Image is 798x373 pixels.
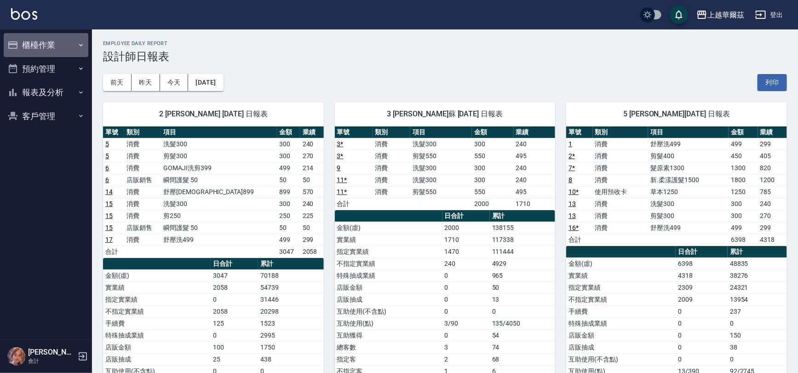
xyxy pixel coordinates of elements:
td: 金額(虛) [566,258,676,270]
td: 214 [300,162,324,174]
td: 2058 [211,305,258,317]
td: 消費 [373,138,410,150]
td: 6398 [676,258,728,270]
td: 820 [758,162,787,174]
td: 4318 [758,234,787,246]
td: 495 [514,186,556,198]
td: 100 [211,341,258,353]
td: 舒壓[DEMOGRAPHIC_DATA]899 [161,186,277,198]
a: 6 [105,176,109,184]
td: 38 [728,341,787,353]
td: 剪髮300 [161,150,277,162]
td: 消費 [124,150,161,162]
td: 50 [277,174,300,186]
td: 手續費 [103,317,211,329]
th: 業績 [300,126,324,138]
td: 指定實業績 [566,281,676,293]
td: 互助使用(點) [335,317,442,329]
td: 洗髮300 [161,138,277,150]
button: 上越華爾茲 [693,6,748,24]
td: 2058 [300,246,324,258]
td: 3047 [211,270,258,281]
td: 1200 [758,174,787,186]
td: 手續費 [566,305,676,317]
td: 495 [514,150,556,162]
th: 業績 [758,126,787,138]
td: 實業績 [103,281,211,293]
td: 300 [472,162,514,174]
td: 499 [277,234,300,246]
button: [DATE] [188,74,223,91]
img: Logo [11,8,37,20]
td: 消費 [593,174,649,186]
td: 消費 [124,210,161,222]
td: 38276 [728,270,787,281]
td: 店販金額 [335,281,442,293]
td: 舒壓洗499 [161,234,277,246]
td: 剪髮550 [410,186,472,198]
td: 金額(虛) [103,270,211,281]
td: 洗髮300 [648,198,729,210]
td: 消費 [373,162,410,174]
td: 3/90 [442,317,490,329]
td: 消費 [373,150,410,162]
td: 0 [442,305,490,317]
button: 登出 [752,6,787,23]
th: 單號 [103,126,124,138]
td: 20298 [258,305,324,317]
td: 300 [277,138,300,150]
td: 不指定實業績 [103,305,211,317]
td: 0 [442,281,490,293]
a: 17 [105,236,113,243]
a: 13 [568,212,576,219]
h2: Employee Daily Report [103,40,787,46]
th: 金額 [729,126,758,138]
th: 類別 [593,126,649,138]
td: 1523 [258,317,324,329]
td: 50 [490,281,556,293]
td: 剪250 [161,210,277,222]
button: 今天 [160,74,189,91]
th: 金額 [472,126,514,138]
h3: 設計師日報表 [103,50,787,63]
td: 13954 [728,293,787,305]
td: 240 [514,162,556,174]
td: 13 [490,293,556,305]
td: 特殊抽成業績 [566,317,676,329]
th: 累計 [728,246,787,258]
td: 0 [676,353,728,365]
td: 405 [758,150,787,162]
a: 5 [105,140,109,148]
td: 消費 [593,198,649,210]
td: 6398 [729,234,758,246]
td: 570 [300,186,324,198]
td: 互助使用(不含點) [566,353,676,365]
td: 0 [676,305,728,317]
td: 洗髮300 [410,174,472,186]
th: 日合計 [211,258,258,270]
td: 總客數 [335,341,442,353]
td: 0 [442,270,490,281]
td: 68 [490,353,556,365]
td: 合計 [103,246,124,258]
table: a dense table [335,126,556,210]
td: 消費 [124,198,161,210]
td: 240 [758,198,787,210]
td: 4318 [676,270,728,281]
td: 店販抽成 [566,341,676,353]
td: 499 [729,138,758,150]
td: 25 [211,353,258,365]
td: 48835 [728,258,787,270]
td: 消費 [124,186,161,198]
a: 9 [337,164,341,172]
th: 類別 [124,126,161,138]
td: 1250 [729,186,758,198]
td: 2309 [676,281,728,293]
td: 0 [676,329,728,341]
td: 1750 [258,341,324,353]
th: 項目 [410,126,472,138]
td: 店販金額 [566,329,676,341]
button: 櫃檯作業 [4,33,88,57]
th: 單號 [566,126,592,138]
td: 965 [490,270,556,281]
